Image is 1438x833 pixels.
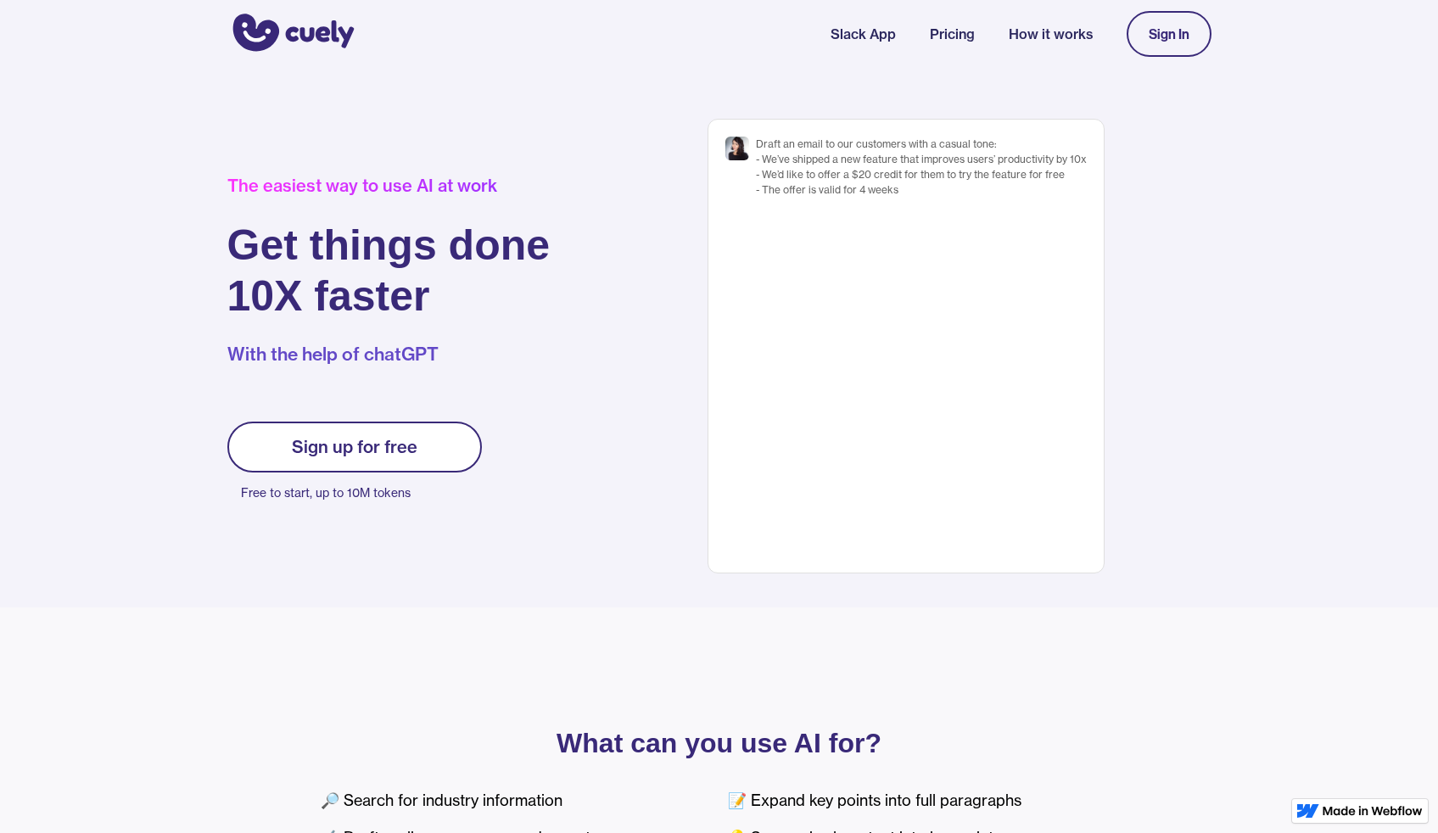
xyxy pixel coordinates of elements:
[756,137,1087,198] div: Draft an email to our customers with a casual tone: - We’ve shipped a new feature that improves u...
[227,342,551,367] p: With the help of chatGPT
[930,24,975,44] a: Pricing
[227,220,551,321] h1: Get things done 10X faster
[1323,806,1423,816] img: Made in Webflow
[831,24,896,44] a: Slack App
[227,3,355,65] a: home
[227,422,482,472] a: Sign up for free
[241,481,482,505] p: Free to start, up to 10M tokens
[1127,11,1211,57] a: Sign In
[321,731,1118,755] p: What can you use AI for?
[1149,26,1189,42] div: Sign In
[1009,24,1093,44] a: How it works
[227,176,551,196] div: The easiest way to use AI at work
[292,437,417,457] div: Sign up for free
